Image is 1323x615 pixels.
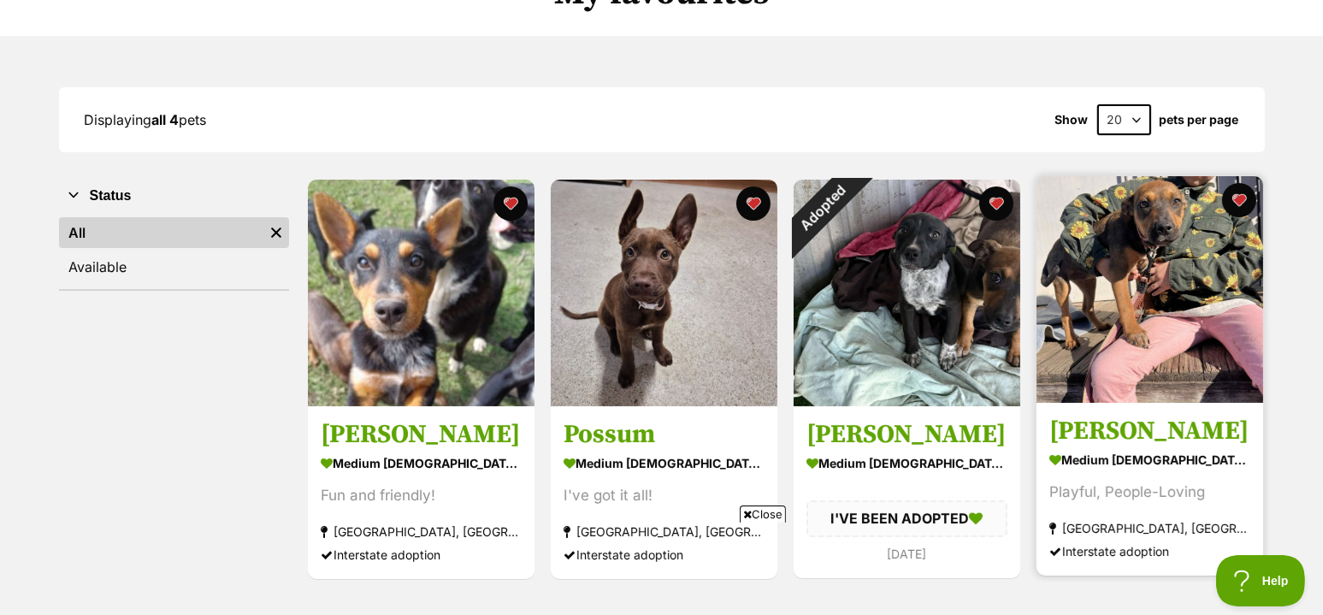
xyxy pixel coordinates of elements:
a: [PERSON_NAME] medium [DEMOGRAPHIC_DATA] Dog Playful, People-Loving [GEOGRAPHIC_DATA], [GEOGRAPHIC... [1037,403,1263,577]
div: Interstate adoption [1049,541,1250,564]
button: favourite [736,186,771,221]
h3: [PERSON_NAME] [1049,416,1250,448]
a: Available [59,251,289,282]
h3: [PERSON_NAME] [806,419,1007,452]
a: Adopted [794,393,1020,410]
a: [PERSON_NAME] medium [DEMOGRAPHIC_DATA] Dog Fun and friendly! [GEOGRAPHIC_DATA], [GEOGRAPHIC_DATA... [308,406,535,580]
a: All [59,217,263,248]
img: Thelma [1037,176,1263,403]
a: Possum medium [DEMOGRAPHIC_DATA] Dog I've got it all! [GEOGRAPHIC_DATA], [GEOGRAPHIC_DATA] Inters... [551,406,777,580]
button: Status [59,185,289,207]
button: favourite [979,186,1013,221]
div: I'VE BEEN ADOPTED [806,501,1007,537]
button: favourite [493,186,528,221]
span: Show [1055,113,1089,127]
div: I've got it all! [564,485,765,508]
div: medium [DEMOGRAPHIC_DATA] Dog [1049,448,1250,473]
span: Displaying pets [85,111,207,128]
img: Louise [794,180,1020,406]
a: Remove filter [263,217,289,248]
img: Possum [551,180,777,406]
a: [PERSON_NAME] medium [DEMOGRAPHIC_DATA] Dog I'VE BEEN ADOPTED [DATE] favourite [794,406,1020,578]
div: Playful, People-Loving [1049,482,1250,505]
div: Adopted [771,157,872,259]
strong: all 4 [152,111,180,128]
h3: Possum [564,419,765,452]
div: medium [DEMOGRAPHIC_DATA] Dog [321,452,522,476]
iframe: Advertisement [351,529,973,606]
div: [DATE] [806,542,1007,565]
label: pets per page [1160,113,1239,127]
span: Close [740,506,786,523]
button: favourite [1222,183,1256,217]
div: [GEOGRAPHIC_DATA], [GEOGRAPHIC_DATA] [321,521,522,544]
iframe: Help Scout Beacon - Open [1216,555,1306,606]
img: Leo [308,180,535,406]
h3: [PERSON_NAME] [321,419,522,452]
div: [GEOGRAPHIC_DATA], [GEOGRAPHIC_DATA] [1049,517,1250,541]
div: Status [59,214,289,289]
div: medium [DEMOGRAPHIC_DATA] Dog [564,452,765,476]
div: Fun and friendly! [321,485,522,508]
div: Interstate adoption [321,544,522,567]
div: medium [DEMOGRAPHIC_DATA] Dog [806,452,1007,476]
